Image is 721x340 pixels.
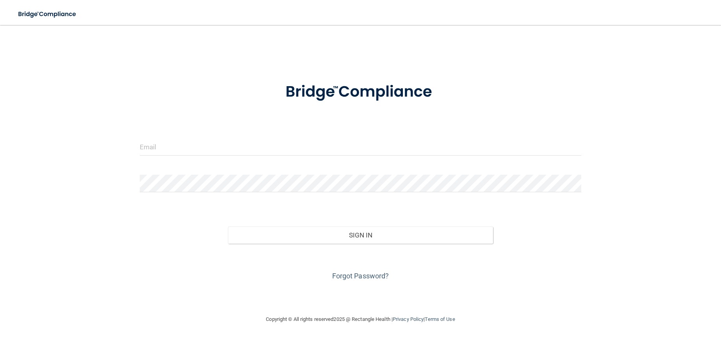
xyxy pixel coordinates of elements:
[332,272,389,280] a: Forgot Password?
[269,72,451,112] img: bridge_compliance_login_screen.278c3ca4.svg
[218,307,503,332] div: Copyright © All rights reserved 2025 @ Rectangle Health | |
[228,227,493,244] button: Sign In
[393,316,424,322] a: Privacy Policy
[140,138,581,156] input: Email
[12,6,84,22] img: bridge_compliance_login_screen.278c3ca4.svg
[425,316,455,322] a: Terms of Use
